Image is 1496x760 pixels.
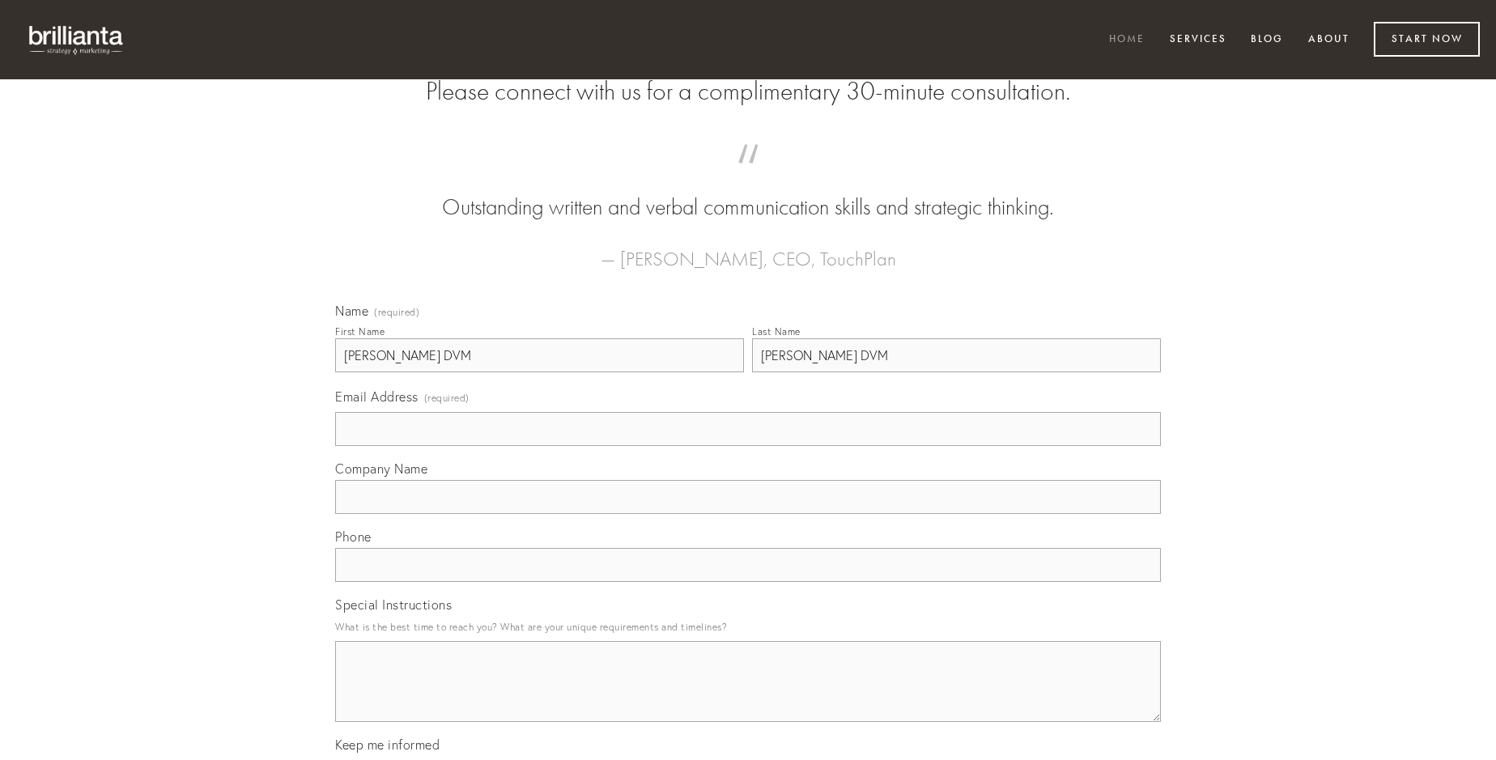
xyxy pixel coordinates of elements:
[1099,27,1155,53] a: Home
[335,616,1161,638] p: What is the best time to reach you? What are your unique requirements and timelines?
[1374,22,1480,57] a: Start Now
[1298,27,1360,53] a: About
[1159,27,1237,53] a: Services
[335,325,385,338] div: First Name
[335,737,440,753] span: Keep me informed
[361,160,1135,223] blockquote: Outstanding written and verbal communication skills and strategic thinking.
[1240,27,1294,53] a: Blog
[335,461,427,477] span: Company Name
[361,160,1135,192] span: “
[374,308,419,317] span: (required)
[335,388,419,405] span: Email Address
[335,76,1161,107] h2: Please connect with us for a complimentary 30-minute consultation.
[424,387,470,409] span: (required)
[752,325,801,338] div: Last Name
[335,303,368,319] span: Name
[16,16,138,63] img: brillianta - research, strategy, marketing
[335,597,452,613] span: Special Instructions
[361,223,1135,275] figcaption: — [PERSON_NAME], CEO, TouchPlan
[335,529,372,545] span: Phone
